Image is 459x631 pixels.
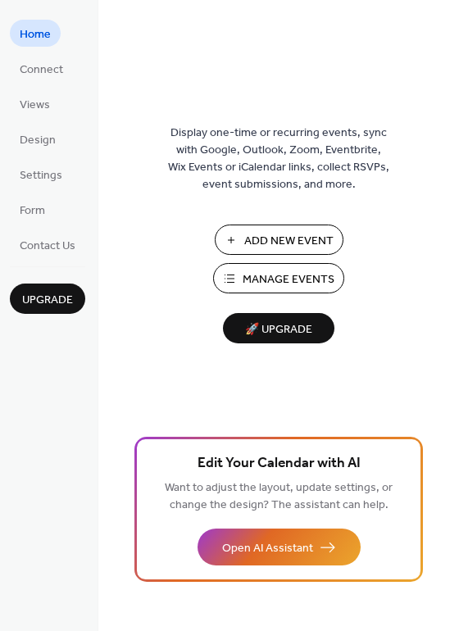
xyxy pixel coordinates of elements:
[10,196,55,223] a: Form
[168,125,389,193] span: Display one-time or recurring events, sync with Google, Outlook, Zoom, Eventbrite, Wix Events or ...
[222,540,313,557] span: Open AI Assistant
[213,263,344,293] button: Manage Events
[20,167,62,184] span: Settings
[10,231,85,258] a: Contact Us
[233,319,325,341] span: 🚀 Upgrade
[10,20,61,47] a: Home
[20,61,63,79] span: Connect
[244,233,334,250] span: Add New Event
[198,529,361,565] button: Open AI Assistant
[10,90,60,117] a: Views
[20,97,50,114] span: Views
[10,55,73,82] a: Connect
[20,26,51,43] span: Home
[243,271,334,288] span: Manage Events
[10,125,66,152] a: Design
[20,132,56,149] span: Design
[198,452,361,475] span: Edit Your Calendar with AI
[223,313,334,343] button: 🚀 Upgrade
[10,284,85,314] button: Upgrade
[165,477,393,516] span: Want to adjust the layout, update settings, or change the design? The assistant can help.
[22,292,73,309] span: Upgrade
[20,202,45,220] span: Form
[20,238,75,255] span: Contact Us
[215,225,343,255] button: Add New Event
[10,161,72,188] a: Settings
